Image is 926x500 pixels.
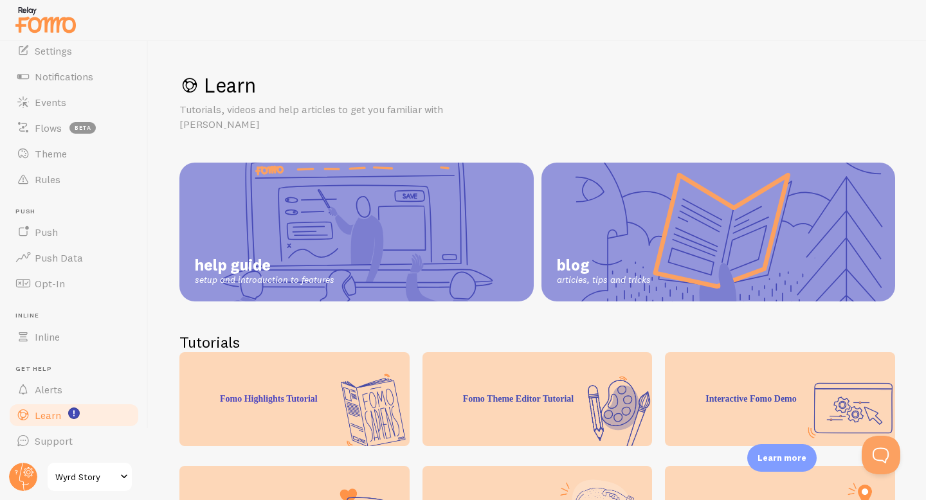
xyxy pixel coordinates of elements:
p: Tutorials, videos and help articles to get you familiar with [PERSON_NAME] [179,102,488,132]
span: blog [557,255,651,274]
div: Fomo Theme Editor Tutorial [422,352,653,446]
a: Flows beta [8,115,140,141]
h1: Learn [179,72,895,98]
span: Inline [15,312,140,320]
span: Settings [35,44,72,57]
span: help guide [195,255,334,274]
a: Opt-In [8,271,140,296]
a: blog articles, tips and tricks [541,163,896,301]
img: fomo-relay-logo-orange.svg [14,3,78,36]
a: Push [8,219,140,245]
span: Push [15,208,140,216]
span: Flows [35,121,62,134]
span: Theme [35,147,67,160]
a: Support [8,428,140,454]
span: Alerts [35,383,62,396]
a: Inline [8,324,140,350]
a: Wyrd Story [46,461,133,492]
iframe: Help Scout Beacon - Open [862,436,900,474]
span: articles, tips and tricks [557,274,651,286]
span: Notifications [35,70,93,83]
span: Push [35,226,58,238]
span: Wyrd Story [55,469,116,485]
div: Interactive Fomo Demo [665,352,895,446]
div: Learn more [747,444,817,472]
a: Push Data [8,245,140,271]
span: Support [35,434,73,447]
span: Learn [35,409,61,422]
div: Fomo Highlights Tutorial [179,352,410,446]
span: Opt-In [35,277,65,290]
a: Events [8,89,140,115]
h2: Tutorials [179,332,895,352]
a: Alerts [8,377,140,402]
p: Learn more [758,452,806,464]
a: Learn [8,402,140,428]
a: Notifications [8,64,140,89]
span: Rules [35,173,60,186]
a: Rules [8,166,140,192]
a: help guide setup and introduction to features [179,163,534,301]
span: beta [69,122,96,134]
span: Inline [35,330,60,343]
span: Events [35,96,66,109]
span: Get Help [15,365,140,373]
a: Theme [8,141,140,166]
span: Push Data [35,251,83,264]
svg: <p>Watch New Feature Tutorials!</p> [68,407,80,419]
a: Settings [8,38,140,64]
span: setup and introduction to features [195,274,334,286]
